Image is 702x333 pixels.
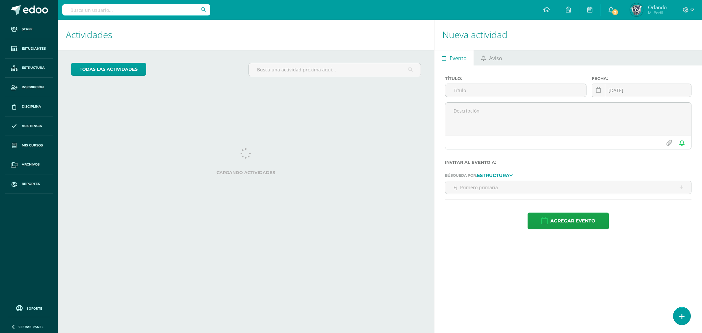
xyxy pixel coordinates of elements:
[22,123,42,129] span: Asistencia
[22,85,44,90] span: Inscripción
[22,181,40,187] span: Reportes
[27,306,42,311] span: Soporte
[434,50,474,65] a: Evento
[22,104,41,109] span: Disciplina
[648,4,667,11] span: Orlando
[630,3,643,16] img: d5c8d16448259731d9230e5ecd375886.png
[442,20,694,50] h1: Nueva actividad
[528,213,609,229] button: Agregar evento
[8,303,50,312] a: Soporte
[445,181,691,194] input: Ej. Primero primaria
[5,136,53,155] a: Mis cursos
[22,65,45,70] span: Estructura
[5,155,53,174] a: Archivos
[5,97,53,116] a: Disciplina
[5,174,53,194] a: Reportes
[18,324,43,329] span: Cerrar panel
[22,46,46,51] span: Estudiantes
[445,160,691,165] label: Invitar al evento a:
[592,76,691,81] label: Fecha:
[477,173,513,177] a: Estructura
[5,20,53,39] a: Staff
[66,20,426,50] h1: Actividades
[450,50,467,66] span: Evento
[489,50,502,66] span: Aviso
[477,172,509,178] strong: Estructura
[445,84,586,97] input: Título
[445,76,586,81] label: Título:
[5,39,53,59] a: Estudiantes
[71,170,421,175] label: Cargando actividades
[22,162,39,167] span: Archivos
[5,116,53,136] a: Asistencia
[249,63,420,76] input: Busca una actividad próxima aquí...
[5,59,53,78] a: Estructura
[22,143,43,148] span: Mis cursos
[592,84,691,97] input: Fecha de entrega
[22,27,32,32] span: Staff
[62,4,210,15] input: Busca un usuario...
[474,50,509,65] a: Aviso
[648,10,667,15] span: Mi Perfil
[71,63,146,76] a: todas las Actividades
[611,9,618,16] span: 2
[5,78,53,97] a: Inscripción
[445,173,477,178] span: Búsqueda por:
[550,213,595,229] span: Agregar evento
